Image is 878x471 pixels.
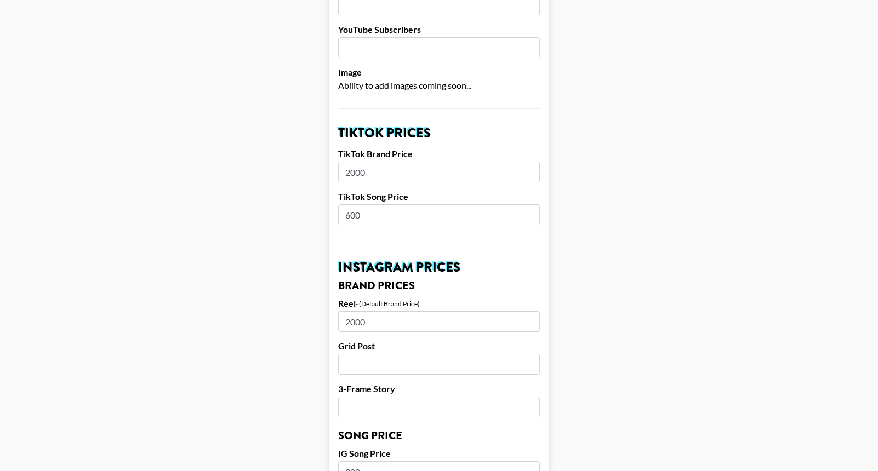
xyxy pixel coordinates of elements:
[338,24,540,35] label: YouTube Subscribers
[338,448,540,459] label: IG Song Price
[338,280,540,291] h3: Brand Prices
[338,80,471,90] span: Ability to add images coming soon...
[338,383,540,394] label: 3-Frame Story
[338,191,540,202] label: TikTok Song Price
[338,127,540,140] h2: TikTok Prices
[338,341,540,352] label: Grid Post
[356,300,420,308] div: - (Default Brand Price)
[338,298,356,309] label: Reel
[338,430,540,441] h3: Song Price
[338,67,540,78] label: Image
[338,148,540,159] label: TikTok Brand Price
[338,261,540,274] h2: Instagram Prices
